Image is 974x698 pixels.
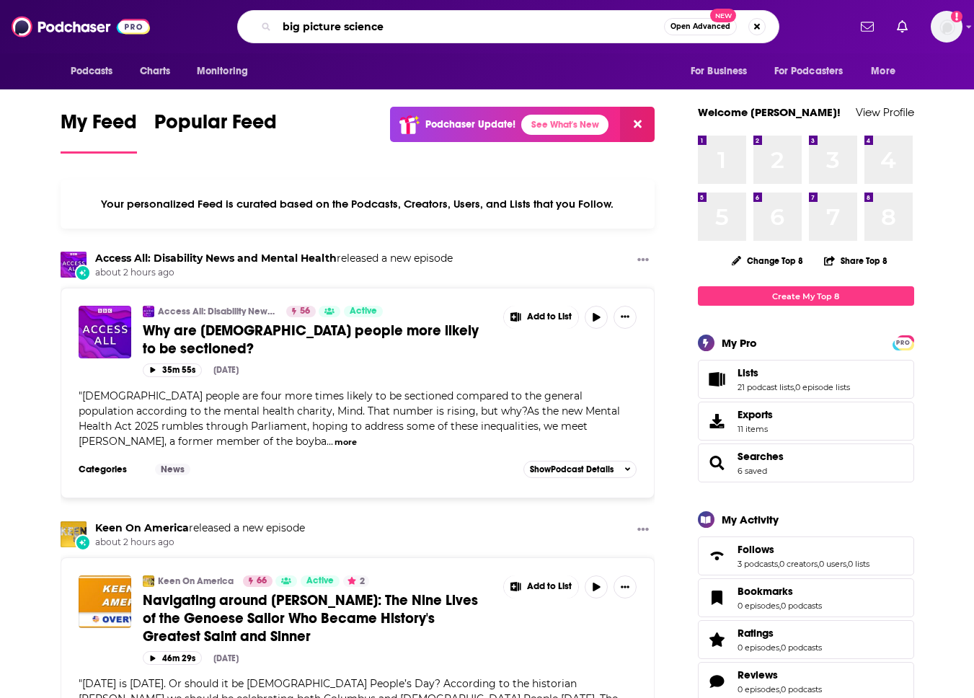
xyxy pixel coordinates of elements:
span: 66 [257,574,267,588]
a: Ratings [703,629,732,650]
span: Searches [698,443,914,482]
span: Lists [698,360,914,399]
button: 46m 29s [143,651,202,665]
a: Welcome [PERSON_NAME]! [698,105,841,119]
span: 56 [300,304,310,319]
span: My Feed [61,110,137,143]
span: Follows [738,543,774,556]
button: open menu [861,58,913,85]
span: Podcasts [71,61,113,81]
button: Change Top 8 [723,252,813,270]
a: Exports [698,402,914,441]
a: Podchaser - Follow, Share and Rate Podcasts [12,13,150,40]
p: Podchaser Update! [425,118,515,131]
button: Show More Button [504,306,579,329]
a: Show notifications dropdown [891,14,913,39]
a: Keen On America [158,575,234,587]
a: 66 [243,575,273,587]
button: Show More Button [632,252,655,270]
a: My Feed [61,110,137,154]
button: open menu [187,58,267,85]
span: More [871,61,895,81]
div: Your personalized Feed is curated based on the Podcasts, Creators, Users, and Lists that you Follow. [61,180,655,229]
a: Keen On America [95,521,189,534]
span: Exports [703,411,732,431]
img: Keen On America [61,521,87,547]
a: 0 podcasts [781,601,822,611]
img: Why are black people more likely to be sectioned? [79,306,131,358]
a: Bookmarks [703,588,732,608]
button: Show More Button [632,521,655,539]
a: Access All: Disability News and Mental Health [61,252,87,278]
a: PRO [895,337,912,348]
a: Popular Feed [154,110,277,154]
button: ShowPodcast Details [523,461,637,478]
span: Bookmarks [738,585,793,598]
span: 11 items [738,424,773,434]
a: View Profile [856,105,914,119]
span: Exports [738,408,773,421]
button: Show More Button [614,575,637,598]
a: 0 users [819,559,846,569]
span: , [779,642,781,653]
button: Show More Button [504,575,579,598]
span: about 2 hours ago [95,536,305,549]
span: , [778,559,779,569]
a: See What's New [521,115,608,135]
a: 6 saved [738,466,767,476]
img: Access All: Disability News and Mental Health [143,306,154,317]
span: Active [350,304,377,319]
a: Reviews [738,668,822,681]
span: , [779,684,781,694]
a: Follows [703,546,732,566]
a: 21 podcast lists [738,382,794,392]
a: News [155,464,190,475]
a: Keen On America [143,575,154,587]
span: Add to List [527,581,572,592]
a: Access All: Disability News and Mental Health [158,306,277,317]
span: Follows [698,536,914,575]
a: Charts [130,58,180,85]
span: about 2 hours ago [95,267,453,279]
a: 0 podcasts [781,642,822,653]
button: open menu [681,58,766,85]
div: Search podcasts, credits, & more... [237,10,779,43]
a: Navigating around [PERSON_NAME]: The Nine Lives of the Genoese Sailor Who Became History's Greate... [143,591,493,645]
span: Bookmarks [698,578,914,617]
div: [DATE] [213,365,239,375]
span: Ratings [738,627,774,640]
a: 0 lists [848,559,869,569]
button: open menu [61,58,132,85]
div: My Pro [722,336,757,350]
div: My Activity [722,513,779,526]
a: 3 podcasts [738,559,778,569]
h3: released a new episode [95,521,305,535]
span: Open Advanced [670,23,730,30]
span: Searches [738,450,784,463]
span: Active [306,574,334,588]
button: 35m 55s [143,363,202,377]
button: Share Top 8 [823,247,888,275]
button: Open AdvancedNew [664,18,737,35]
span: " [79,389,620,448]
a: 0 episodes [738,601,779,611]
a: 0 episodes [738,684,779,694]
span: , [846,559,848,569]
button: Show More Button [614,306,637,329]
h3: Categories [79,464,143,475]
a: Active [344,306,383,317]
span: Logged in as megcassidy [931,11,962,43]
h3: released a new episode [95,252,453,265]
a: Create My Top 8 [698,286,914,306]
span: , [818,559,819,569]
a: 56 [286,306,316,317]
img: User Profile [931,11,962,43]
span: Why are [DEMOGRAPHIC_DATA] people more likely to be sectioned? [143,322,479,358]
button: 2 [343,575,369,587]
span: Monitoring [197,61,248,81]
span: [DEMOGRAPHIC_DATA] people are four more times likely to be sectioned compared to the general popu... [79,389,620,448]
